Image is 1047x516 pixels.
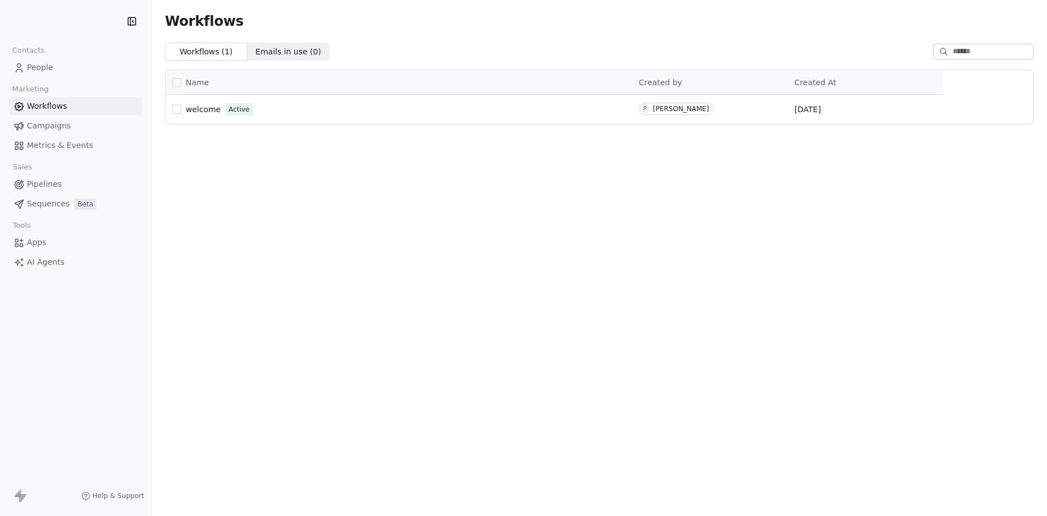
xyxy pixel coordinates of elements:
[644,104,647,113] div: P
[27,120,71,132] span: Campaigns
[186,105,221,114] span: welcome
[639,78,682,87] span: Created by
[255,46,321,58] span: Emails in use ( 0 )
[228,104,249,114] span: Active
[795,104,821,115] span: [DATE]
[795,78,837,87] span: Created At
[9,253,142,271] a: AI Agents
[7,81,53,98] span: Marketing
[8,217,35,234] span: Tools
[186,77,209,89] span: Name
[9,175,142,193] a: Pipelines
[27,62,53,73] span: People
[165,13,244,29] span: Workflows
[27,256,65,268] span: AI Agents
[653,105,709,113] div: [PERSON_NAME]
[186,104,221,115] a: welcome
[27,140,93,151] span: Metrics & Events
[27,237,47,248] span: Apps
[74,199,97,210] span: Beta
[9,97,142,116] a: Workflows
[8,159,37,176] span: Sales
[9,195,142,213] a: SequencesBeta
[7,42,49,59] span: Contacts
[27,100,67,112] span: Workflows
[9,233,142,252] a: Apps
[9,117,142,135] a: Campaigns
[27,178,62,190] span: Pipelines
[27,198,70,210] span: Sequences
[9,136,142,155] a: Metrics & Events
[81,491,144,500] a: Help & Support
[9,58,142,77] a: People
[93,491,144,500] span: Help & Support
